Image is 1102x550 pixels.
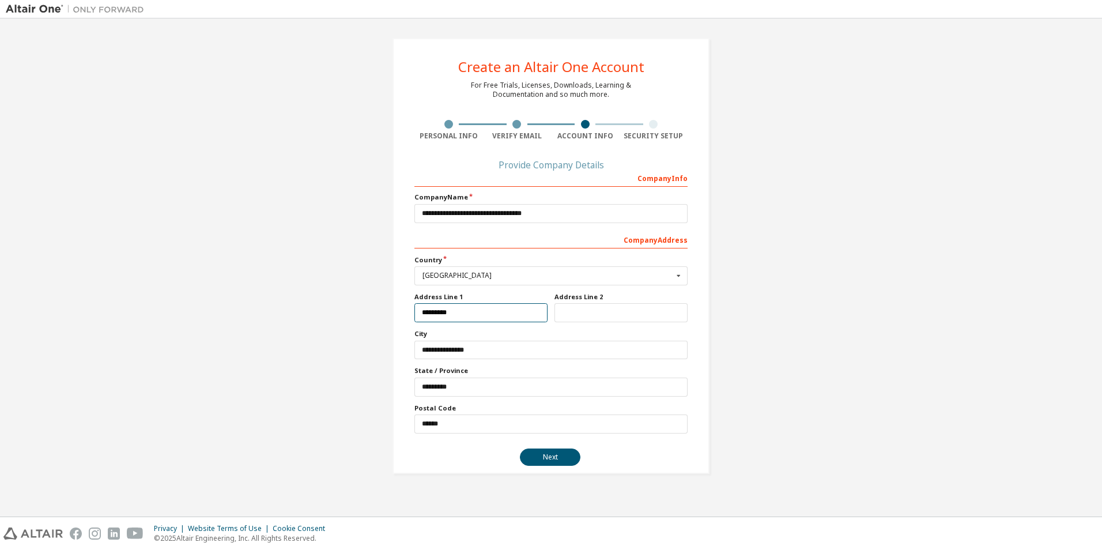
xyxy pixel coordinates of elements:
[414,193,688,202] label: Company Name
[70,528,82,540] img: facebook.svg
[414,230,688,248] div: Company Address
[471,81,631,99] div: For Free Trials, Licenses, Downloads, Learning & Documentation and so much more.
[273,524,332,533] div: Cookie Consent
[458,60,644,74] div: Create an Altair One Account
[414,168,688,187] div: Company Info
[127,528,144,540] img: youtube.svg
[414,366,688,375] label: State / Province
[154,524,188,533] div: Privacy
[520,449,580,466] button: Next
[89,528,101,540] img: instagram.svg
[108,528,120,540] img: linkedin.svg
[414,131,483,141] div: Personal Info
[188,524,273,533] div: Website Terms of Use
[483,131,552,141] div: Verify Email
[554,292,688,302] label: Address Line 2
[414,161,688,168] div: Provide Company Details
[154,533,332,543] p: © 2025 Altair Engineering, Inc. All Rights Reserved.
[6,3,150,15] img: Altair One
[414,292,548,302] label: Address Line 1
[422,272,673,279] div: [GEOGRAPHIC_DATA]
[414,404,688,413] label: Postal Code
[551,131,620,141] div: Account Info
[620,131,688,141] div: Security Setup
[3,528,63,540] img: altair_logo.svg
[414,255,688,265] label: Country
[414,329,688,338] label: City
